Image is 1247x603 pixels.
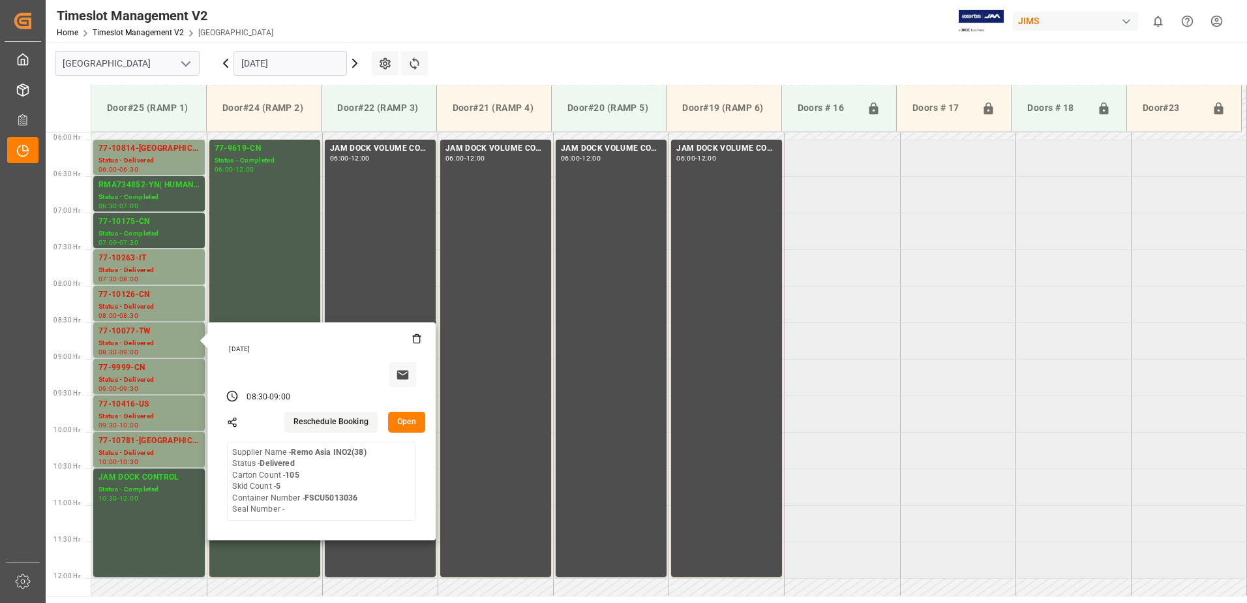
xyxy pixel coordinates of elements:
span: 07:30 Hr [53,243,80,251]
div: - [267,392,269,403]
div: 07:00 [119,203,138,209]
img: Exertis%20JAM%20-%20Email%20Logo.jpg_1722504956.jpg [959,10,1004,33]
div: Status - Delivered [98,155,200,166]
div: 12:00 [119,495,138,501]
div: RMA734852-YN( HUMAN TOUCH CHAIR) [98,179,200,192]
div: Door#20 (RAMP 5) [562,96,655,120]
div: 06:30 [119,166,138,172]
div: 10:00 [119,422,138,428]
div: JAM DOCK CONTROL [98,471,200,484]
div: 10:00 [98,459,117,465]
div: 77-10126-CN [98,288,200,301]
span: 12:00 Hr [53,572,80,580]
div: - [117,203,119,209]
button: show 0 new notifications [1143,7,1173,36]
button: open menu [175,54,195,74]
span: 11:30 Hr [53,536,80,543]
div: 06:00 [215,166,233,172]
div: 09:00 [269,392,290,403]
div: 12:00 [697,155,716,161]
div: 09:00 [119,349,138,355]
div: 07:30 [119,240,138,245]
div: - [117,276,119,282]
div: 77-10263-IT [98,252,200,265]
div: Status - Delivered [98,265,200,276]
div: 07:00 [98,240,117,245]
b: Remo Asia INO2(38) [291,448,366,457]
div: 08:30 [98,349,117,355]
span: 10:00 Hr [53,426,80,433]
div: Status - Completed [98,228,200,240]
b: Delivered [260,459,294,468]
div: Status - Delivered [98,375,200,386]
div: 77-9619-CN [215,142,315,155]
div: 07:30 [98,276,117,282]
div: Status - Delivered [98,448,200,459]
a: Timeslot Management V2 [93,28,184,37]
div: 08:00 [119,276,138,282]
span: 08:30 Hr [53,317,80,324]
a: Home [57,28,78,37]
div: Doors # 18 [1022,96,1091,121]
div: 06:00 [676,155,695,161]
div: Door#24 (RAMP 2) [217,96,310,120]
div: 06:00 [445,155,464,161]
div: 12:00 [582,155,601,161]
div: - [464,155,466,161]
div: 77-10781-[GEOGRAPHIC_DATA] [98,435,200,448]
div: 09:00 [98,386,117,392]
div: Status - Delivered [98,411,200,422]
div: Door#19 (RAMP 6) [677,96,770,120]
div: Doors # 16 [792,96,862,121]
span: 09:30 Hr [53,390,80,397]
div: 10:30 [98,495,117,501]
div: Status - Delivered [98,301,200,313]
div: Door#22 (RAMP 3) [332,96,425,120]
div: 77-9999-CN [98,362,200,375]
div: 77-10077-TW [98,325,200,338]
div: - [117,386,119,392]
div: 12:00 [351,155,370,161]
div: - [117,495,119,501]
div: 08:00 [98,313,117,318]
div: 77-10814-[GEOGRAPHIC_DATA] [98,142,200,155]
div: - [580,155,582,161]
div: JAM DOCK VOLUME CONTROL [561,142,661,155]
b: 5 [276,482,280,491]
div: Supplier Name - Status - Carton Count - Skid Count - Container Number - Seal Number - [232,447,366,516]
div: Door#21 (RAMP 4) [447,96,541,120]
div: [DATE] [224,345,421,354]
span: 09:00 Hr [53,353,80,360]
span: 07:00 Hr [53,207,80,214]
button: Reschedule Booking [284,412,378,433]
div: Door#25 (RAMP 1) [102,96,196,120]
div: 08:30 [119,313,138,318]
div: 12:00 [235,166,254,172]
div: 06:30 [98,203,117,209]
button: Help Center [1173,7,1202,36]
div: 09:30 [119,386,138,392]
span: 08:00 Hr [53,280,80,287]
div: - [695,155,697,161]
div: 06:00 [330,155,349,161]
span: 10:30 Hr [53,463,80,470]
div: Timeslot Management V2 [57,6,273,25]
div: 09:30 [98,422,117,428]
input: Type to search/select [55,51,200,76]
span: 11:00 Hr [53,499,80,506]
b: 105 [285,471,299,480]
div: - [117,166,119,172]
div: Doors # 17 [907,96,976,121]
span: 06:30 Hr [53,170,80,178]
div: Status - Completed [98,484,200,495]
div: 77-10416-US [98,398,200,411]
span: 06:00 Hr [53,134,80,141]
button: JIMS [1013,8,1143,33]
div: 06:00 [98,166,117,172]
div: - [117,459,119,465]
div: Status - Completed [215,155,315,166]
div: JAM DOCK VOLUME CONTROL [445,142,546,155]
div: - [117,422,119,428]
div: 12:00 [466,155,485,161]
div: 08:30 [247,392,267,403]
